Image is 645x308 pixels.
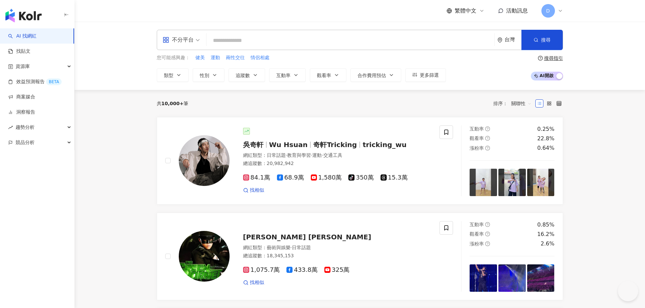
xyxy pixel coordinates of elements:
[210,54,220,62] button: 運動
[537,125,555,133] div: 0.25%
[312,152,322,158] span: 運動
[470,136,484,141] span: 觀看率
[236,73,250,78] span: 追蹤數
[363,141,407,149] span: tricking_wu
[537,144,555,152] div: 0.64%
[269,68,306,82] button: 互動率
[381,174,408,181] span: 15.3萬
[179,231,230,282] img: KOL Avatar
[243,160,432,167] div: 總追蹤數 ： 20,982,942
[5,9,42,22] img: logo
[485,222,490,227] span: question-circle
[276,73,291,78] span: 互動率
[506,7,528,14] span: 活動訊息
[243,174,270,181] span: 84.1萬
[323,152,342,158] span: 交通工具
[311,174,342,181] span: 1,580萬
[504,37,521,43] div: 台灣
[470,145,484,151] span: 漲粉率
[286,266,318,274] span: 433.8萬
[277,174,304,181] span: 68.9萬
[470,126,484,132] span: 互動率
[8,94,35,100] a: 商案媒合
[195,54,205,61] span: 健美
[225,54,245,62] button: 兩性交往
[243,279,264,286] a: 找相似
[267,152,286,158] span: 日常話題
[498,264,526,292] img: post-image
[311,152,312,158] span: ·
[251,54,270,61] span: 情侶相處
[8,78,62,85] a: 效益預測報告BETA
[16,59,30,74] span: 資源庫
[163,34,194,45] div: 不分平台
[286,152,287,158] span: ·
[229,68,265,82] button: 追蹤數
[470,222,484,227] span: 互動率
[358,73,386,78] span: 合作費用預估
[485,146,490,150] span: question-circle
[193,68,224,82] button: 性別
[287,152,311,158] span: 教育與學習
[157,213,563,300] a: KOL Avatar[PERSON_NAME] [PERSON_NAME]網紅類型：藝術與娛樂·日常話題總追蹤數：18,345,1531,075.7萬433.8萬325萬找相似互動率questi...
[16,135,35,150] span: 競品分析
[157,68,189,82] button: 類型
[511,98,532,109] span: 關聯性
[250,54,270,62] button: 情侶相處
[163,37,169,43] span: appstore
[243,141,263,149] span: 吳奇軒
[348,174,373,181] span: 350萬
[322,152,323,158] span: ·
[211,54,220,61] span: 運動
[538,56,543,61] span: question-circle
[527,264,555,292] img: post-image
[8,125,13,130] span: rise
[470,169,497,196] img: post-image
[544,55,563,61] div: 搜尋指引
[521,30,563,50] button: 搜尋
[324,266,349,274] span: 325萬
[200,73,209,78] span: 性別
[226,54,245,61] span: 兩性交往
[470,241,484,246] span: 漲粉率
[8,33,37,40] a: searchAI 找網紅
[243,253,432,259] div: 總追蹤數 ： 18,345,153
[8,48,30,55] a: 找貼文
[618,281,638,301] iframe: Help Scout Beacon - Open
[157,101,189,106] div: 共 筆
[250,187,264,194] span: 找相似
[16,120,35,135] span: 趨勢分析
[485,126,490,131] span: question-circle
[8,109,35,116] a: 洞察報告
[455,7,476,15] span: 繁體中文
[243,266,280,274] span: 1,075.7萬
[317,73,331,78] span: 觀看率
[292,245,311,250] span: 日常話題
[267,245,291,250] span: 藝術與娛樂
[405,68,446,82] button: 更多篩選
[541,37,551,43] span: 搜尋
[195,54,205,62] button: 健美
[498,169,526,196] img: post-image
[485,232,490,236] span: question-circle
[350,68,401,82] button: 合作費用預估
[250,279,264,286] span: 找相似
[243,152,432,159] div: 網紅類型 ：
[537,231,555,238] div: 16.2%
[310,68,346,82] button: 觀看率
[243,244,432,251] div: 網紅類型 ：
[179,135,230,186] img: KOL Avatar
[162,101,184,106] span: 10,000+
[537,135,555,142] div: 22.8%
[541,240,555,247] div: 2.6%
[420,72,439,78] span: 更多篩選
[269,141,308,149] span: Wu Hsuan
[243,233,371,241] span: [PERSON_NAME] [PERSON_NAME]
[485,241,490,246] span: question-circle
[291,245,292,250] span: ·
[157,54,190,61] span: 您可能感興趣：
[470,264,497,292] img: post-image
[485,136,490,141] span: question-circle
[537,221,555,229] div: 0.85%
[470,231,484,237] span: 觀看率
